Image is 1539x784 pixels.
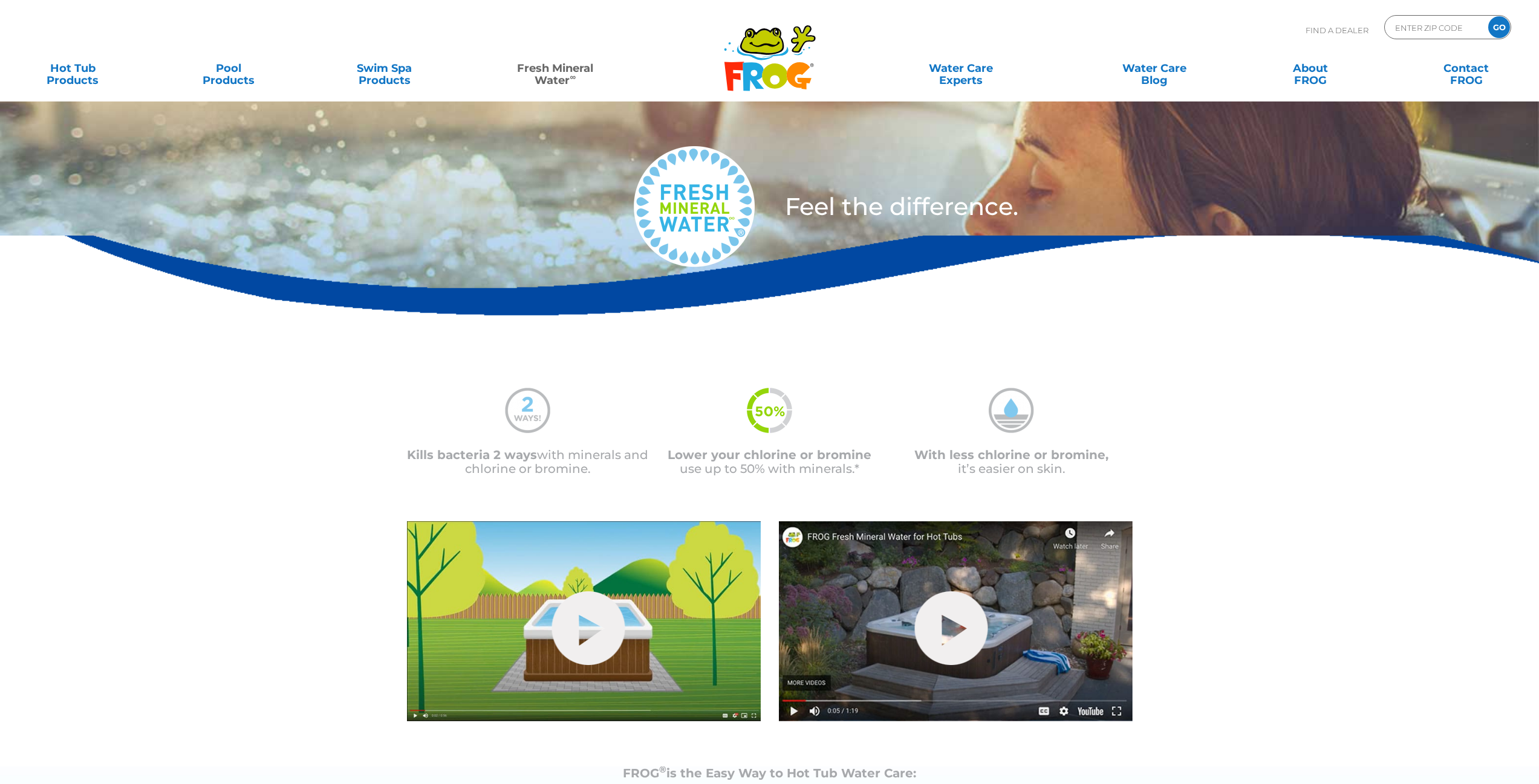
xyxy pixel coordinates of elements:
[1306,15,1368,45] p: Find A Dealer
[779,521,1133,721] img: fmw-hot-tub-cover-2
[747,388,792,433] img: fmw-50percent-icon
[1406,56,1527,80] a: ContactFROG
[12,56,133,80] a: Hot TubProducts
[623,766,916,780] strong: FROG is the Easy Way to Hot Tub Water Care:
[659,763,666,775] sup: ®
[168,56,289,80] a: PoolProducts
[1250,56,1371,80] a: AboutFROG
[407,448,537,462] span: Kills bacteria 2 ways
[785,194,1411,219] h3: Feel the difference.
[570,72,576,82] sup: ∞
[480,56,631,80] a: Fresh MineralWater∞
[1394,19,1476,36] input: Zip Code Form
[989,388,1034,433] img: mineral-water-less-chlorine
[324,56,444,80] a: Swim SpaProducts
[634,146,755,267] img: fresh-mineral-water-logo-medium
[891,448,1133,476] p: it’s easier on skin.
[649,448,891,476] p: use up to 50% with minerals.*
[862,56,1059,80] a: Water CareExperts
[505,388,550,433] img: mineral-water-2-ways
[668,448,871,462] span: Lower your chlorine or bromine
[1488,16,1510,38] input: GO
[407,521,761,721] img: fmw-hot-tub-cover-1
[407,448,649,476] p: with minerals and chlorine or bromine.
[914,448,1108,462] span: With less chlorine or bromine,
[1094,56,1215,80] a: Water CareBlog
